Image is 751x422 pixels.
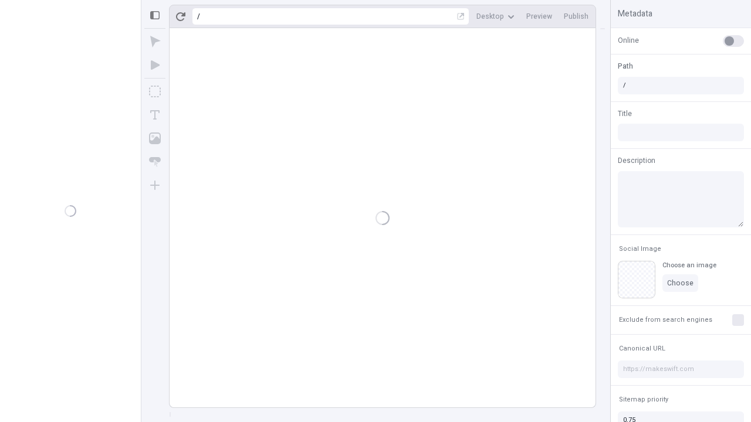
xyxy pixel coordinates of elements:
button: Sitemap priority [617,393,671,407]
button: Desktop [472,8,519,25]
button: Preview [522,8,557,25]
button: Box [144,81,165,102]
button: Image [144,128,165,149]
span: Online [618,35,639,46]
div: Choose an image [662,261,716,270]
button: Canonical URL [617,342,668,356]
span: Social Image [619,244,661,253]
span: Description [618,155,655,166]
span: Desktop [476,12,504,21]
span: Publish [564,12,588,21]
span: Canonical URL [619,344,665,353]
span: Sitemap priority [619,395,668,404]
span: Choose [667,278,694,288]
div: / [197,12,200,21]
button: Choose [662,274,698,292]
span: Title [618,108,632,119]
input: https://makeswift.com [618,360,744,378]
button: Button [144,151,165,172]
button: Publish [559,8,593,25]
span: Exclude from search engines [619,315,712,324]
button: Social Image [617,242,664,256]
button: Text [144,104,165,125]
span: Path [618,61,633,72]
button: Exclude from search engines [617,313,715,327]
span: Preview [526,12,552,21]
